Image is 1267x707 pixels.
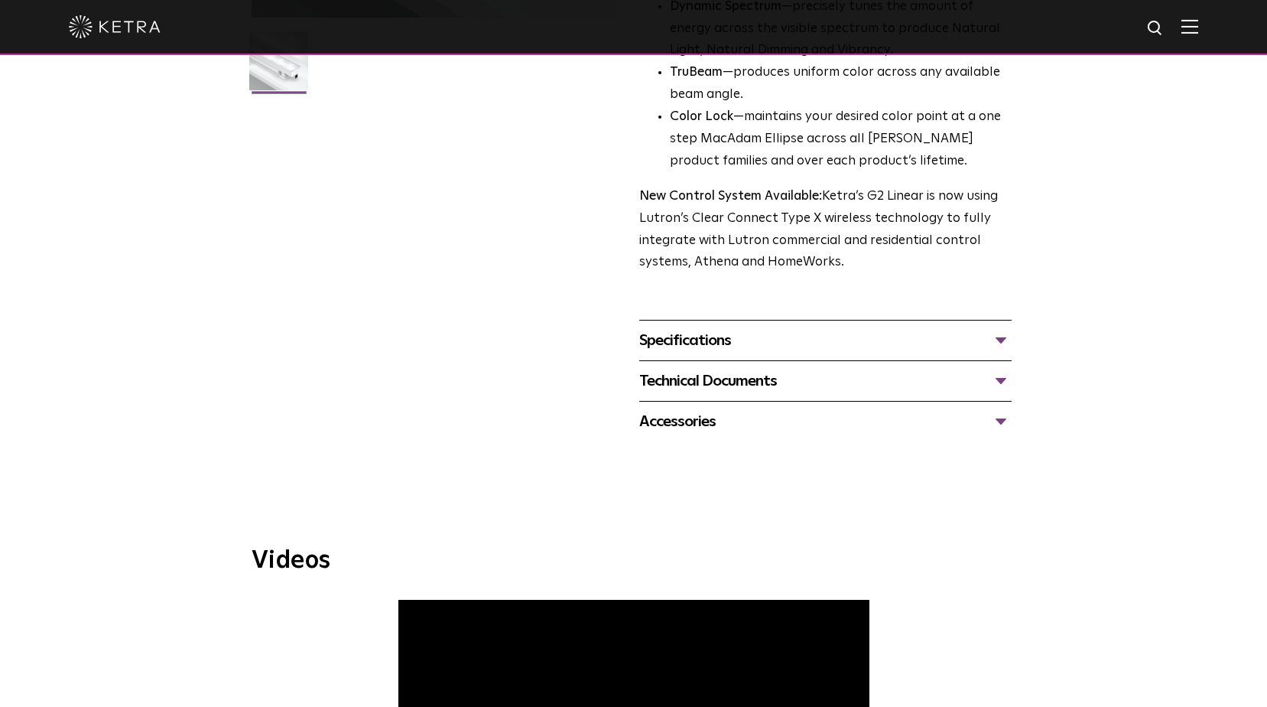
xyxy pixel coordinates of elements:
li: —produces uniform color across any available beam angle. [670,62,1012,106]
strong: New Control System Available: [639,190,822,203]
div: Specifications [639,328,1012,353]
img: ketra-logo-2019-white [69,15,161,38]
img: Hamburger%20Nav.svg [1181,19,1198,34]
li: —maintains your desired color point at a one step MacAdam Ellipse across all [PERSON_NAME] produc... [670,106,1012,173]
strong: TruBeam [670,66,723,79]
h3: Videos [252,549,1016,573]
div: Technical Documents [639,369,1012,393]
img: search icon [1146,19,1165,38]
p: Ketra’s G2 Linear is now using Lutron’s Clear Connect Type X wireless technology to fully integra... [639,186,1012,275]
img: G2-Linear-2021-Web-Square [249,31,308,102]
strong: Color Lock [670,110,733,123]
div: Accessories [639,409,1012,434]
